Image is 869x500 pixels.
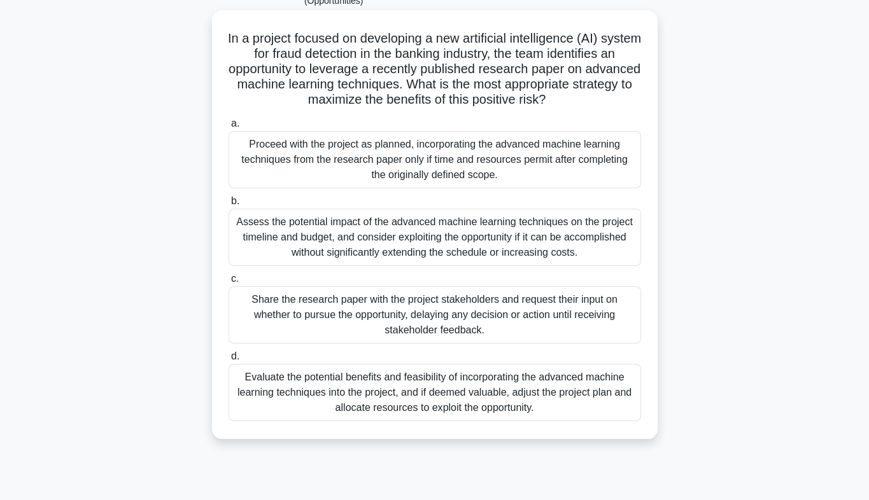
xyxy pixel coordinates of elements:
[231,118,239,128] span: a.
[227,31,642,108] h5: In a project focused on developing a new artificial intelligence (AI) system for fraud detection ...
[231,195,239,206] span: b.
[229,131,641,188] div: Proceed with the project as planned, incorporating the advanced machine learning techniques from ...
[229,209,641,266] div: Assess the potential impact of the advanced machine learning techniques on the project timeline a...
[229,286,641,344] div: Share the research paper with the project stakeholders and request their input on whether to purs...
[231,273,239,284] span: c.
[229,364,641,421] div: Evaluate the potential benefits and feasibility of incorporating the advanced machine learning te...
[231,351,239,361] span: d.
